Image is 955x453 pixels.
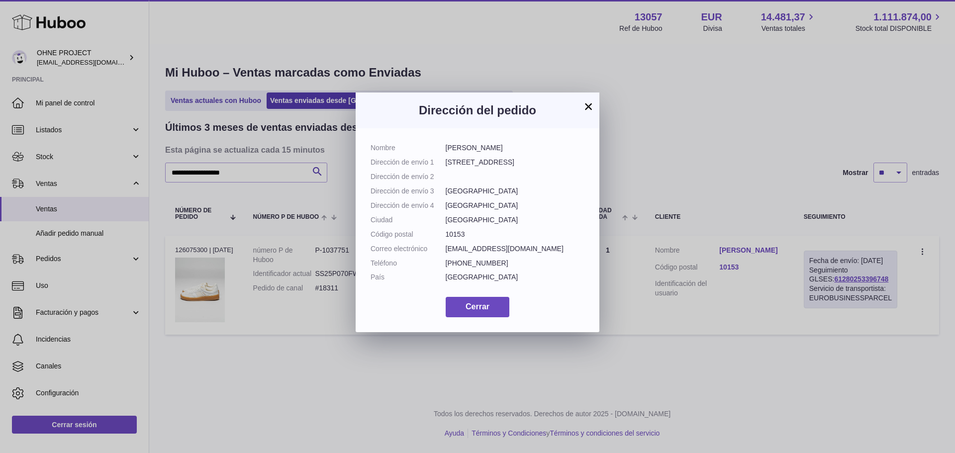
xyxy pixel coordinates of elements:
h3: Dirección del pedido [371,102,584,118]
dt: Código postal [371,230,446,239]
span: Cerrar [466,302,489,311]
dt: Dirección de envío 3 [371,186,446,196]
button: × [582,100,594,112]
dd: [GEOGRAPHIC_DATA] [446,201,585,210]
dd: [GEOGRAPHIC_DATA] [446,186,585,196]
dd: [EMAIL_ADDRESS][DOMAIN_NAME] [446,244,585,254]
button: Cerrar [446,297,509,317]
dt: País [371,272,446,282]
dt: Dirección de envío 4 [371,201,446,210]
dd: [GEOGRAPHIC_DATA] [446,215,585,225]
dd: 10153 [446,230,585,239]
dt: Nombre [371,143,446,153]
dd: [PHONE_NUMBER] [446,259,585,268]
dt: Ciudad [371,215,446,225]
dd: [STREET_ADDRESS] [446,158,585,167]
dt: Correo electrónico [371,244,446,254]
dd: [GEOGRAPHIC_DATA] [446,272,585,282]
dd: [PERSON_NAME] [446,143,585,153]
dt: Dirección de envío 1 [371,158,446,167]
dt: Dirección de envío 2 [371,172,446,181]
dt: Teléfono [371,259,446,268]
